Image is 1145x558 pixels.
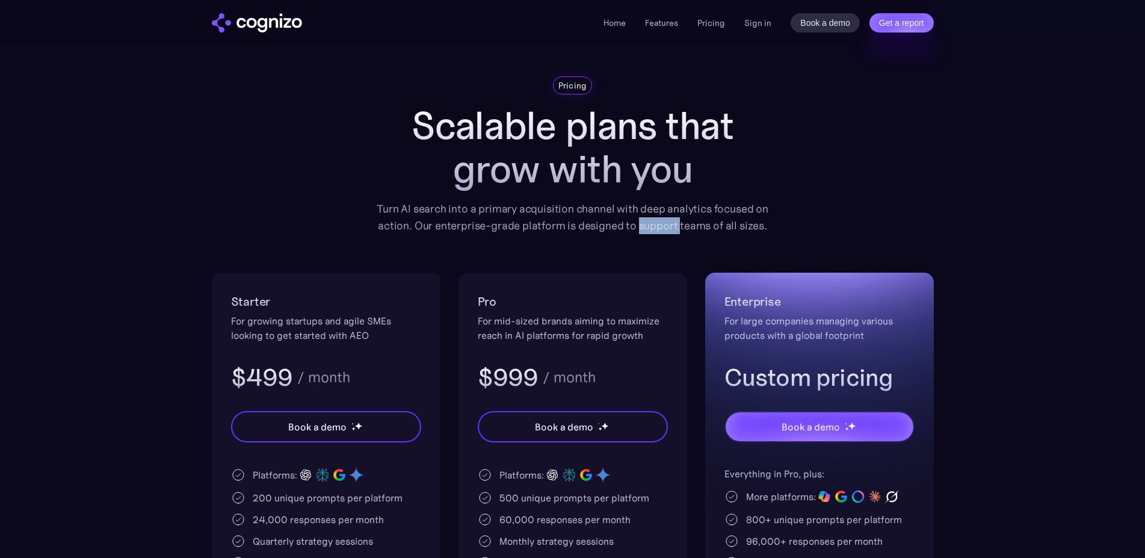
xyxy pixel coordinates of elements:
[601,422,609,430] img: star
[598,423,600,424] img: star
[253,491,403,505] div: 200 unique prompts per platform
[848,422,856,430] img: star
[499,491,649,505] div: 500 unique prompts per platform
[478,411,668,442] a: Book a demostarstarstar
[297,370,350,385] div: / month
[212,13,302,33] img: cognizo logo
[351,423,353,424] img: star
[354,422,362,430] img: star
[791,13,860,33] a: Book a demo
[535,420,593,434] div: Book a demo
[746,512,902,527] div: 800+ unique prompts per platform
[368,104,777,191] h1: Scalable plans that grow with you
[499,512,631,527] div: 60,000 responses per month
[697,17,725,28] a: Pricing
[253,534,373,548] div: Quarterly strategy sessions
[744,16,771,30] a: Sign in
[746,489,816,504] div: More platforms:
[845,423,847,424] img: star
[253,468,297,482] div: Platforms:
[231,292,421,311] h2: Starter
[499,468,544,482] div: Platforms:
[724,292,915,311] h2: Enterprise
[543,370,596,385] div: / month
[645,17,678,28] a: Features
[351,427,356,431] img: star
[253,512,384,527] div: 24,000 responses per month
[869,13,934,33] a: Get a report
[368,200,777,234] div: Turn AI search into a primary acquisition channel with deep analytics focused on action. Our ente...
[724,362,915,393] h3: Custom pricing
[598,427,602,431] img: star
[782,420,839,434] div: Book a demo
[231,314,421,343] div: For growing startups and agile SMEs looking to get started with AEO
[724,411,915,442] a: Book a demostarstarstar
[499,534,614,548] div: Monthly strategy sessions
[478,314,668,343] div: For mid-sized brands aiming to maximize reach in AI platforms for rapid growth
[478,292,668,311] h2: Pro
[724,467,915,481] div: Everything in Pro, plus:
[845,427,849,431] img: star
[724,314,915,343] div: For large companies managing various products with a global footprint
[288,420,346,434] div: Book a demo
[746,534,883,548] div: 96,000+ responses per month
[558,79,587,91] div: Pricing
[212,13,302,33] a: home
[231,411,421,442] a: Book a demostarstarstar
[478,362,539,393] h3: $999
[231,362,293,393] h3: $499
[603,17,626,28] a: Home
